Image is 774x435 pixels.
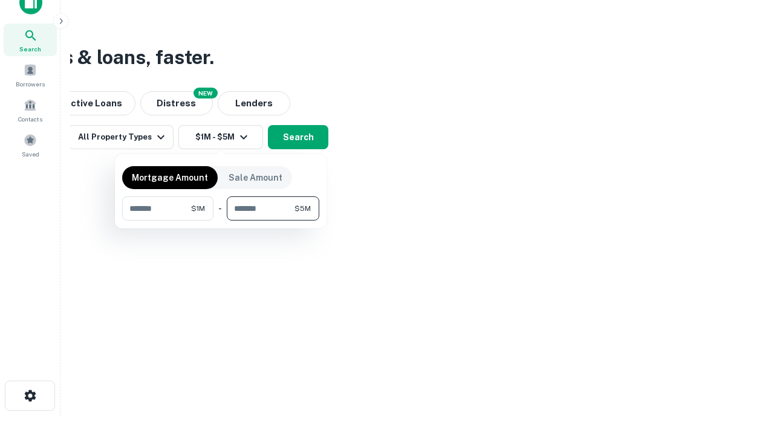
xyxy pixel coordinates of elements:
[191,203,205,214] span: $1M
[218,196,222,221] div: -
[714,338,774,396] iframe: Chat Widget
[229,171,282,184] p: Sale Amount
[294,203,311,214] span: $5M
[132,171,208,184] p: Mortgage Amount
